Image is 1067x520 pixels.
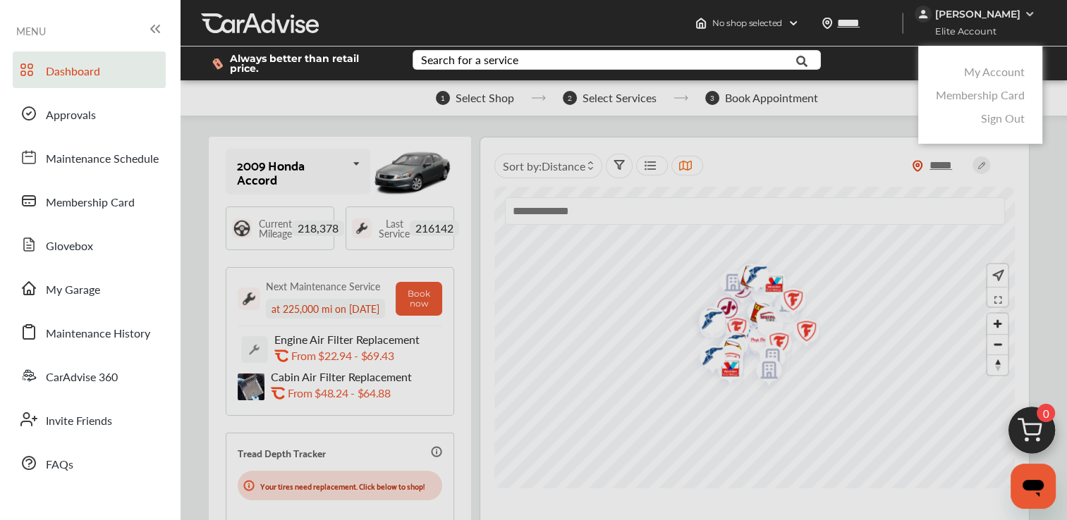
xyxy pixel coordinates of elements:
[46,106,96,125] span: Approvals
[936,87,1025,103] a: Membership Card
[46,150,159,168] span: Maintenance Schedule
[13,182,166,219] a: Membership Card
[46,369,118,387] span: CarAdvise 360
[46,194,135,212] span: Membership Card
[13,95,166,132] a: Approvals
[13,270,166,307] a: My Garage
[13,226,166,263] a: Glovebox
[46,325,150,343] span: Maintenance History
[212,58,223,70] img: dollor_label_vector.a70140d1.svg
[46,281,100,299] span: My Garage
[964,63,1025,80] a: My Account
[13,445,166,481] a: FAQs
[230,54,390,73] span: Always better than retail price.
[1037,404,1055,422] span: 0
[13,51,166,88] a: Dashboard
[1011,464,1056,509] iframe: Button to launch messaging window
[46,456,73,474] span: FAQs
[46,412,112,431] span: Invite Friends
[46,63,100,81] span: Dashboard
[13,401,166,438] a: Invite Friends
[421,54,518,66] div: Search for a service
[998,400,1066,468] img: cart_icon.3d0951e8.svg
[16,25,46,37] span: MENU
[981,110,1025,126] a: Sign Out
[13,357,166,394] a: CarAdvise 360
[46,237,93,256] span: Glovebox
[13,139,166,175] a: Maintenance Schedule
[13,314,166,350] a: Maintenance History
